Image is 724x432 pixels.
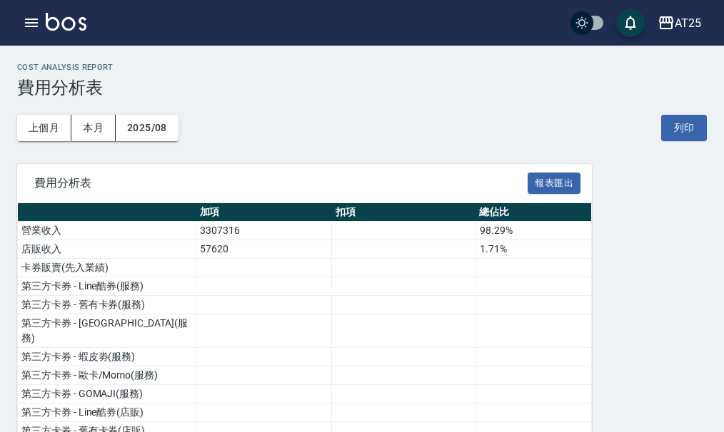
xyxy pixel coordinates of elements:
[616,9,645,37] button: save
[652,9,707,38] button: AT25
[17,63,707,72] h2: Cost analysis Report
[17,115,71,141] button: 上個月
[476,222,591,240] td: 98.29%
[332,203,476,222] th: 扣項
[116,115,179,141] button: 2025/08
[71,115,116,141] button: 本月
[18,314,196,348] td: 第三方卡券 - [GEOGRAPHIC_DATA](服務)
[18,222,196,240] td: 營業收入
[528,173,580,195] button: 報表匯出
[661,115,707,141] button: 列印
[18,277,196,296] td: 第三方卡券 - Line酷券(服務)
[18,385,196,403] td: 第三方卡券 - GOMAJI(服務)
[18,366,196,385] td: 第三方卡券 - 歐卡/Momo(服務)
[46,13,86,31] img: Logo
[18,240,196,259] td: 店販收入
[34,176,528,190] span: 費用分析表
[675,14,701,32] div: AT25
[18,259,196,277] td: 卡券販賣(先入業績)
[476,203,591,222] th: 總佔比
[17,78,707,98] h3: 費用分析表
[18,348,196,366] td: 第三方卡券 - 蝦皮劵(服務)
[196,222,332,240] td: 3307316
[476,240,591,259] td: 1.71%
[196,240,332,259] td: 57620
[196,203,332,222] th: 加項
[18,296,196,314] td: 第三方卡券 - 舊有卡券(服務)
[18,403,196,422] td: 第三方卡券 - Line酷券(店販)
